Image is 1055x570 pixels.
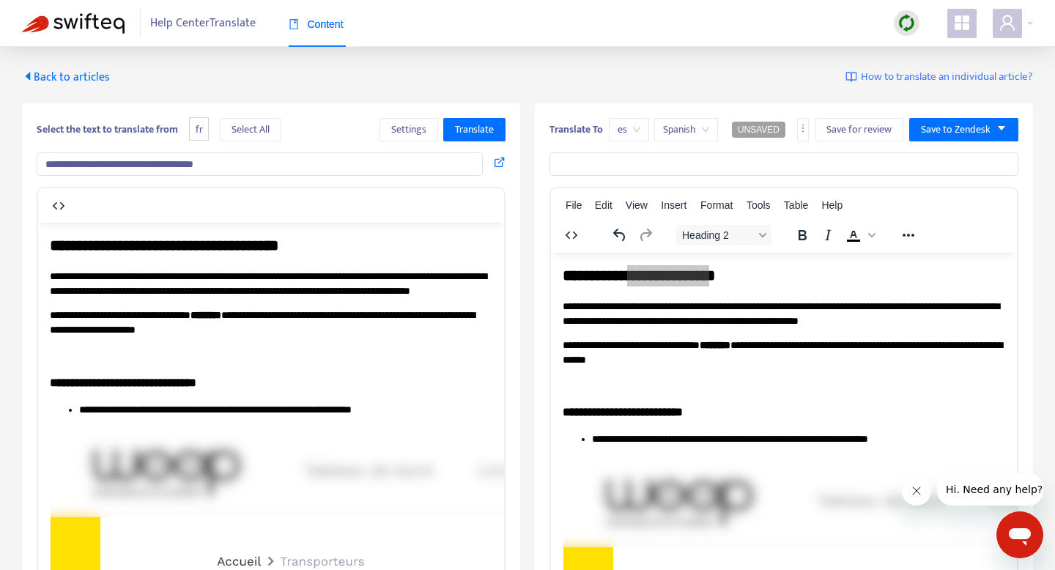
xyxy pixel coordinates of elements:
[682,229,754,241] span: Heading 2
[826,122,892,138] span: Save for review
[861,69,1033,86] span: How to translate an individual article?
[798,123,808,133] span: more
[22,70,34,82] span: caret-left
[676,225,771,245] button: Block Heading 2
[618,119,640,141] span: es
[996,123,1007,133] span: caret-down
[784,199,808,211] span: Table
[391,122,426,138] span: Settings
[22,67,110,87] span: Back to articles
[747,199,771,211] span: Tools
[815,118,903,141] button: Save for review
[841,225,878,245] div: Text color Black
[607,225,632,245] button: Undo
[37,121,178,138] b: Select the text to translate from
[380,118,438,141] button: Settings
[289,18,344,30] span: Content
[595,199,612,211] span: Edit
[821,199,843,211] span: Help
[937,473,1043,506] iframe: Message de la compagnie
[897,14,916,32] img: sync.dc5367851b00ba804db3.png
[921,122,991,138] span: Save to Zendesk
[232,122,270,138] span: Select All
[896,225,921,245] button: Reveal or hide additional toolbar items
[909,118,1018,141] button: Save to Zendeskcaret-down
[738,125,780,135] span: UNSAVED
[626,199,648,211] span: View
[953,14,971,32] span: appstore
[999,14,1016,32] span: user
[996,511,1043,558] iframe: Bouton de lancement de la fenêtre de messagerie
[700,199,733,211] span: Format
[815,225,840,245] button: Italic
[220,118,281,141] button: Select All
[289,19,299,29] span: book
[663,119,709,141] span: Spanish
[661,199,686,211] span: Insert
[455,122,494,138] span: Translate
[845,69,1033,86] a: How to translate an individual article?
[549,121,603,138] b: Translate To
[797,118,809,141] button: more
[633,225,658,245] button: Redo
[22,13,125,34] img: Swifteq
[150,10,256,37] span: Help Center Translate
[443,118,506,141] button: Translate
[566,199,582,211] span: File
[845,71,857,83] img: image-link
[902,476,931,506] iframe: Fermer le message
[189,117,209,141] span: fr
[790,225,815,245] button: Bold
